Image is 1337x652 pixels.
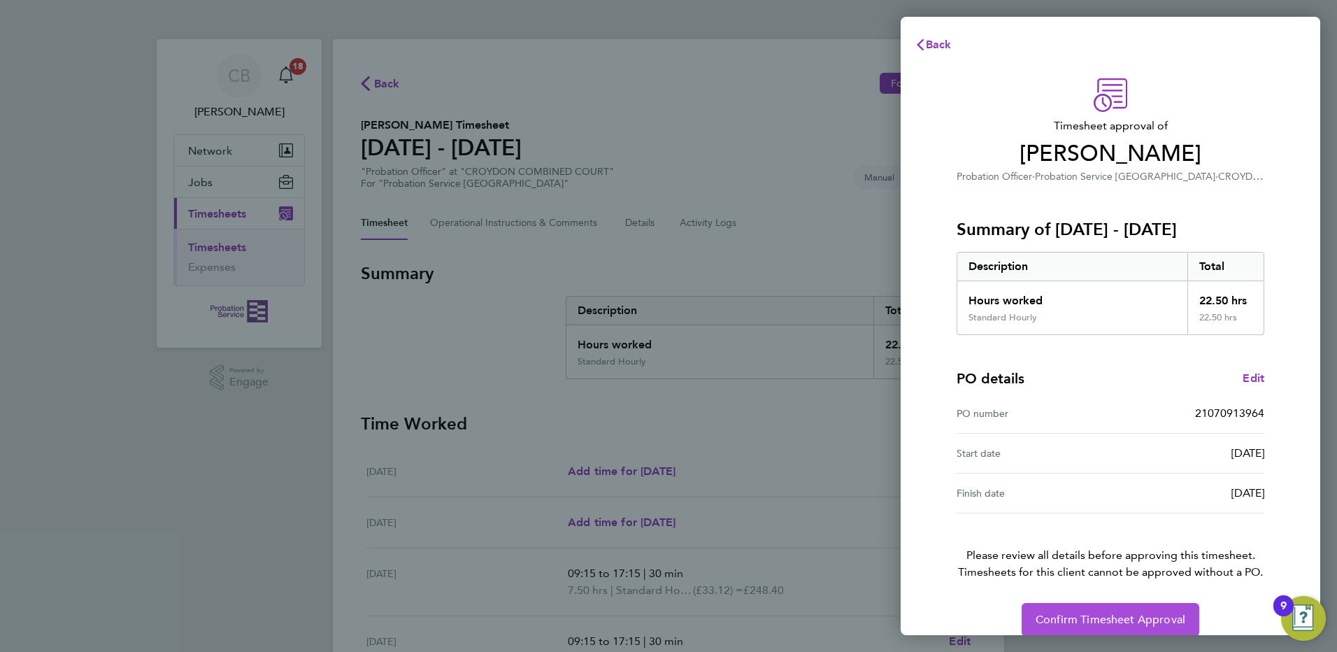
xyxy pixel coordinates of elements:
[1032,171,1035,183] span: ·
[957,253,1187,281] div: Description
[957,281,1187,312] div: Hours worked
[901,31,966,59] button: Back
[1110,485,1264,502] div: [DATE]
[957,140,1264,168] span: [PERSON_NAME]
[1187,253,1264,281] div: Total
[1243,370,1264,387] a: Edit
[968,312,1037,323] div: Standard Hourly
[957,218,1264,241] h3: Summary of [DATE] - [DATE]
[940,513,1281,581] p: Please review all details before approving this timesheet.
[940,564,1281,581] span: Timesheets for this client cannot be approved without a PO.
[957,118,1264,134] span: Timesheet approval of
[957,369,1024,388] h4: PO details
[1215,171,1218,183] span: ·
[1187,281,1264,312] div: 22.50 hrs
[926,38,952,51] span: Back
[1243,371,1264,385] span: Edit
[957,171,1032,183] span: Probation Officer
[1022,603,1199,637] button: Confirm Timesheet Approval
[1280,606,1287,624] div: 9
[1110,445,1264,462] div: [DATE]
[1035,171,1215,183] span: Probation Service [GEOGRAPHIC_DATA]
[1281,596,1326,641] button: Open Resource Center, 9 new notifications
[1195,406,1264,420] span: 21070913964
[957,252,1264,335] div: Summary of 25 - 31 Aug 2025
[957,445,1110,462] div: Start date
[1187,312,1264,334] div: 22.50 hrs
[957,485,1110,502] div: Finish date
[1036,613,1185,627] span: Confirm Timesheet Approval
[957,405,1110,422] div: PO number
